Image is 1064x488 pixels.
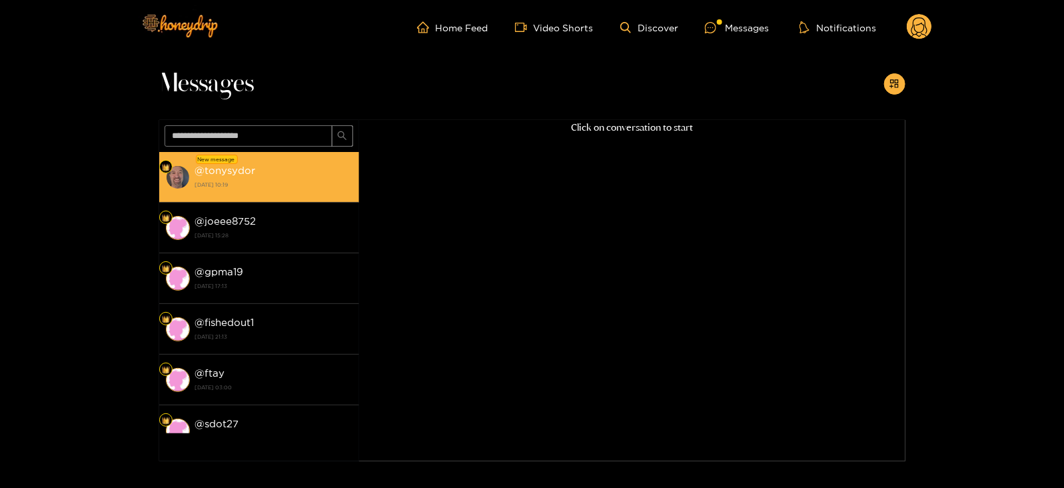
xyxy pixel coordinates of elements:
strong: [DATE] 15:28 [195,229,352,241]
a: Video Shorts [515,21,594,33]
p: Click on conversation to start [359,120,905,135]
span: search [337,131,347,142]
strong: [DATE] 17:13 [195,280,352,292]
strong: @ ftay [195,367,225,379]
div: Messages [705,20,769,35]
strong: [DATE] 21:13 [195,331,352,343]
img: Fan Level [162,214,170,222]
span: video-camera [515,21,534,33]
button: search [332,125,353,147]
img: conversation [166,267,190,291]
img: Fan Level [162,417,170,425]
strong: @ gpma19 [195,266,244,277]
span: home [417,21,436,33]
img: conversation [166,317,190,341]
strong: [DATE] 09:30 [195,432,352,444]
img: conversation [166,165,190,189]
img: Fan Level [162,366,170,374]
img: Fan Level [162,265,170,273]
strong: [DATE] 03:00 [195,381,352,393]
strong: @ sdot27 [195,418,239,429]
img: conversation [166,368,190,392]
a: Home Feed [417,21,488,33]
img: Fan Level [162,315,170,323]
button: Notifications [796,21,880,34]
a: Discover [620,22,678,33]
span: Messages [159,68,255,100]
div: New message [196,155,238,164]
strong: @ fishedout1 [195,317,255,328]
button: appstore-add [884,73,905,95]
img: Fan Level [162,163,170,171]
strong: [DATE] 10:19 [195,179,352,191]
img: conversation [166,216,190,240]
strong: @ tonysydor [195,165,256,176]
span: appstore-add [889,79,899,90]
strong: @ joeee8752 [195,215,257,227]
img: conversation [166,419,190,443]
